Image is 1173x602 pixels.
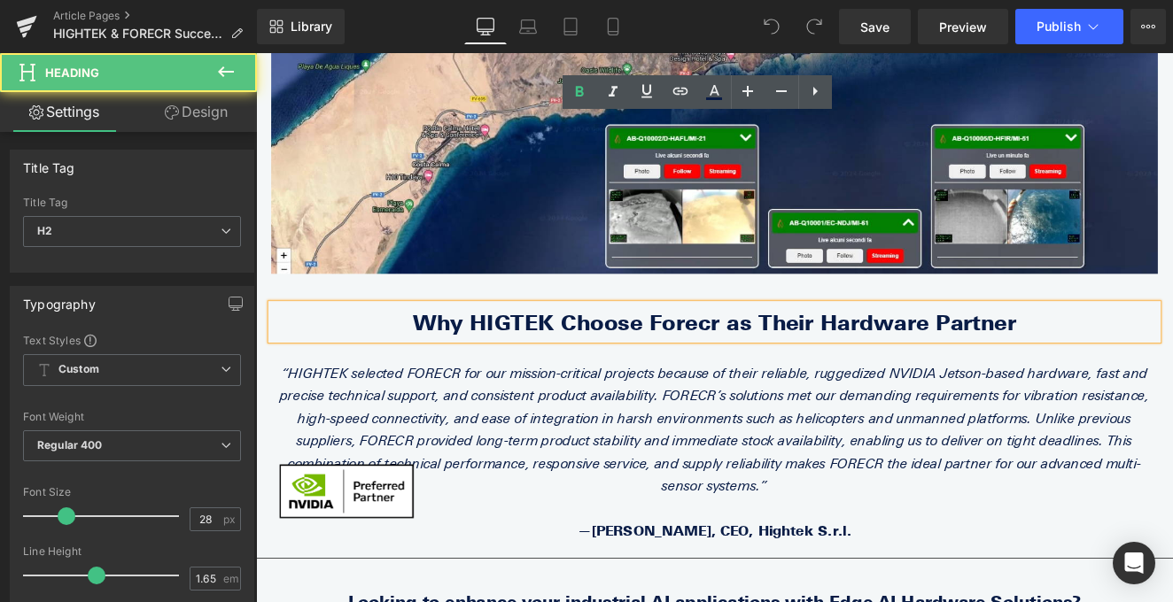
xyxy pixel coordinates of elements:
[58,362,99,377] b: Custom
[23,333,241,347] div: Text Styles
[53,27,223,41] span: HIGHTEK & FORECR Success Story
[392,549,696,568] strong: [PERSON_NAME], CEO, Hightek S.r.l.
[23,287,96,312] div: Typography
[257,9,345,44] a: New Library
[28,365,1045,515] i: “HIGHTEK selected FORECR for our mission-critical projects because of their reliable, ruggedized ...
[23,486,241,498] div: Font Size
[53,9,257,23] a: Article Pages
[939,18,987,36] span: Preview
[1113,542,1155,584] div: Open Intercom Messenger
[754,9,789,44] button: Undo
[183,299,889,328] b: Why HIGTEK Choose Forecr as Their Hardware Partner
[37,224,52,237] b: H2
[37,438,103,451] b: Regular 400
[23,411,241,423] div: Font Weight
[377,549,392,567] span: —
[23,545,241,558] div: Line Height
[132,92,260,132] a: Design
[464,9,507,44] a: Desktop
[223,513,238,525] span: px
[45,66,99,80] span: Heading
[918,9,1008,44] a: Preview
[1015,9,1123,44] button: Publish
[860,18,889,36] span: Save
[1130,9,1166,44] button: More
[223,573,238,584] span: em
[291,19,332,35] span: Library
[23,197,241,209] div: Title Tag
[592,9,634,44] a: Mobile
[18,471,195,553] img: nvidia-preferred-partner-badge-rgb-for-screen.png
[507,9,549,44] a: Laptop
[549,9,592,44] a: Tablet
[1037,19,1081,34] span: Publish
[23,150,75,175] div: Title Tag
[796,9,832,44] button: Redo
